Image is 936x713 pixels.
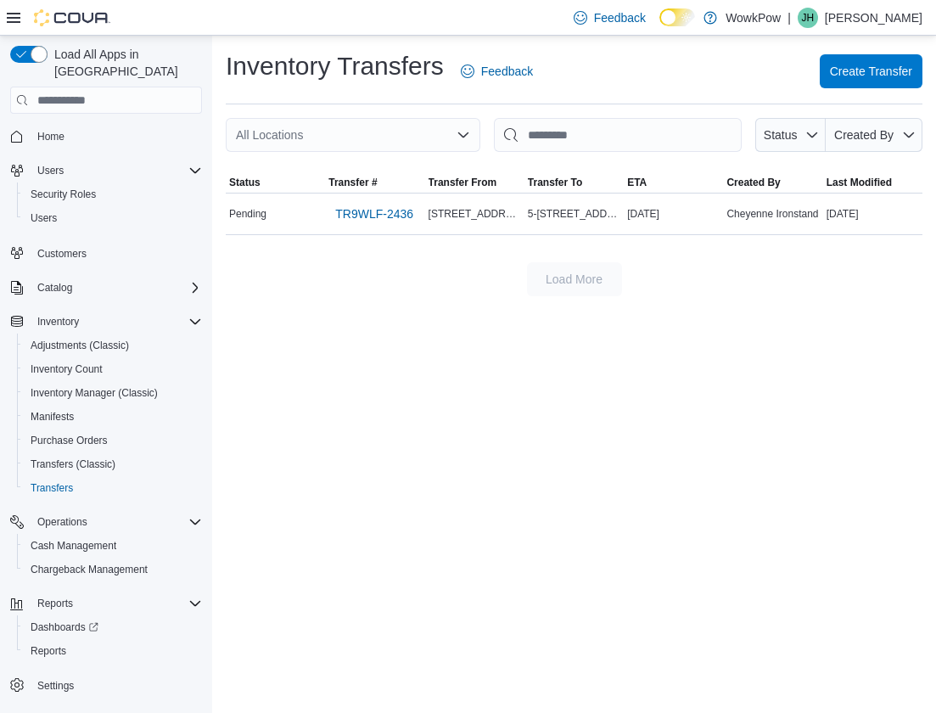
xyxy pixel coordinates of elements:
span: Transfer # [328,176,377,189]
span: Transfer From [429,176,497,189]
button: Load More [527,262,622,296]
span: Adjustments (Classic) [31,339,129,352]
button: Transfer To [524,172,624,193]
input: This is a search bar. After typing your query, hit enter to filter the results lower in the page. [494,118,742,152]
input: Dark Mode [659,8,695,26]
img: Cova [34,9,110,26]
span: Chargeback Management [31,563,148,576]
a: Manifests [24,407,81,427]
span: Purchase Orders [31,434,108,447]
button: Inventory [3,310,209,334]
a: Customers [31,244,93,264]
button: Reports [31,593,80,614]
div: [DATE] [624,204,723,224]
span: Inventory [31,312,202,332]
span: Load All Apps in [GEOGRAPHIC_DATA] [48,46,202,80]
div: Jenny Hart [798,8,818,28]
button: Home [3,124,209,149]
button: Open list of options [457,128,470,142]
span: Transfers [24,478,202,498]
a: Chargeback Management [24,559,154,580]
button: Settings [3,673,209,698]
span: Transfers [31,481,73,495]
a: Home [31,126,71,147]
span: Users [24,208,202,228]
button: Transfers (Classic) [17,452,209,476]
button: Catalog [31,278,79,298]
a: Transfers (Classic) [24,454,122,474]
span: Customers [31,242,202,263]
button: Create Transfer [820,54,922,88]
a: Cash Management [24,536,123,556]
a: Dashboards [17,615,209,639]
span: Manifests [31,410,74,424]
span: Reports [37,597,73,610]
span: Settings [37,679,74,693]
span: Cheyenne Ironstand [726,207,818,221]
span: Pending [229,207,266,221]
button: Status [226,172,325,193]
span: Inventory Manager (Classic) [31,386,158,400]
a: Purchase Orders [24,430,115,451]
span: JH [802,8,815,28]
button: Operations [31,512,94,532]
span: ETA [627,176,647,189]
button: Last Modified [823,172,922,193]
div: [DATE] [823,204,922,224]
a: Reports [24,641,73,661]
span: Customers [37,247,87,261]
span: Feedback [594,9,646,26]
span: Transfers (Classic) [31,458,115,471]
span: Dark Mode [659,26,660,27]
a: Inventory Manager (Classic) [24,383,165,403]
span: Settings [31,675,202,696]
span: Inventory Manager (Classic) [24,383,202,403]
button: Customers [3,240,209,265]
span: [STREET_ADDRESS] [429,207,521,221]
button: Inventory [31,312,86,332]
button: Operations [3,510,209,534]
a: Feedback [454,54,540,88]
button: Reports [17,639,209,663]
span: Cash Management [24,536,202,556]
a: Settings [31,676,81,696]
span: 5-[STREET_ADDRESS] [528,207,620,221]
span: Status [764,128,798,142]
button: Purchase Orders [17,429,209,452]
a: Users [24,208,64,228]
p: [PERSON_NAME] [825,8,922,28]
span: Dashboards [31,620,98,634]
h1: Inventory Transfers [226,49,444,83]
span: Home [37,130,64,143]
a: Inventory Count [24,359,109,379]
span: Reports [31,593,202,614]
span: Create Transfer [830,63,912,80]
button: Chargeback Management [17,558,209,581]
button: Users [31,160,70,181]
span: Security Roles [31,188,96,201]
button: Security Roles [17,182,209,206]
button: Transfers [17,476,209,500]
button: Users [17,206,209,230]
span: Catalog [37,281,72,295]
a: Dashboards [24,617,105,637]
span: Cash Management [31,539,116,553]
span: Reports [24,641,202,661]
p: WowkPow [726,8,781,28]
button: Created By [723,172,822,193]
button: Transfer # [325,172,424,193]
span: Home [31,126,202,147]
span: Operations [37,515,87,529]
span: Reports [31,644,66,658]
span: Users [37,164,64,177]
button: Status [755,118,826,152]
span: Adjustments (Classic) [24,335,202,356]
button: Users [3,159,209,182]
span: Purchase Orders [24,430,202,451]
span: Dashboards [24,617,202,637]
button: Manifests [17,405,209,429]
span: Users [31,160,202,181]
a: Adjustments (Classic) [24,335,136,356]
a: Feedback [567,1,653,35]
span: Manifests [24,407,202,427]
